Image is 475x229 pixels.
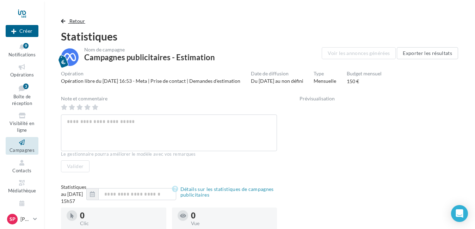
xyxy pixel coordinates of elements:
div: Type [314,71,336,76]
p: [PERSON_NAME] [20,216,30,223]
div: Opération [61,71,240,76]
div: Mensuelle [314,78,336,85]
button: Créer [6,25,38,37]
a: Détails sur les statistiques de campagnes publicitaires [172,185,277,199]
span: Contacts [12,168,32,173]
a: Sp [PERSON_NAME] [6,212,38,226]
div: Vue [191,221,272,226]
div: Prévisualisation [300,96,458,101]
button: Exporter les résultats [397,47,458,59]
div: 9 [23,43,29,49]
span: Sp [10,216,16,223]
a: Boîte de réception3 [6,82,38,108]
div: Statistiques [61,31,458,42]
span: Boîte de réception [12,94,32,106]
span: Médiathèque [8,188,36,193]
div: Nom de campagne [84,47,215,52]
button: Valider [61,160,90,172]
div: 0 [80,212,161,219]
div: Open Intercom Messenger [451,205,468,222]
div: Budget mensuel [347,71,382,76]
a: Calendrier [6,198,38,215]
div: Opération libre du [DATE] 16:53 - Meta | Prise de contact | Demandes d'estimation [61,78,240,85]
a: Opérations [6,62,38,79]
a: Médiathèque [6,178,38,195]
span: Notifications [8,52,36,57]
a: Contacts [6,157,38,175]
button: Notifications 9 [6,42,38,59]
div: 150 € [347,78,359,85]
span: Opérations [10,72,34,78]
div: Du [DATE] au non défini [251,78,303,85]
a: Campagnes [6,137,38,154]
a: Visibilité en ligne [6,110,38,134]
span: Retour [69,18,85,24]
div: Note et commentaire [61,96,277,101]
div: Clic [80,221,161,226]
div: Date de diffusion [251,71,303,76]
span: Campagnes [10,147,35,153]
div: Le gestionnaire pourra améliorer le modèle avec vos remarques [61,151,277,157]
div: Nouvelle campagne [6,25,38,37]
button: Voir les annonces générées [322,47,396,59]
div: 3 [23,83,29,89]
span: Visibilité en ligne [10,120,34,133]
button: Retour [61,17,88,25]
div: 0 [191,212,272,219]
div: Campagnes publicitaires - Estimation [84,54,215,61]
div: Statistiques au [DATE] 15h57 [61,184,86,205]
